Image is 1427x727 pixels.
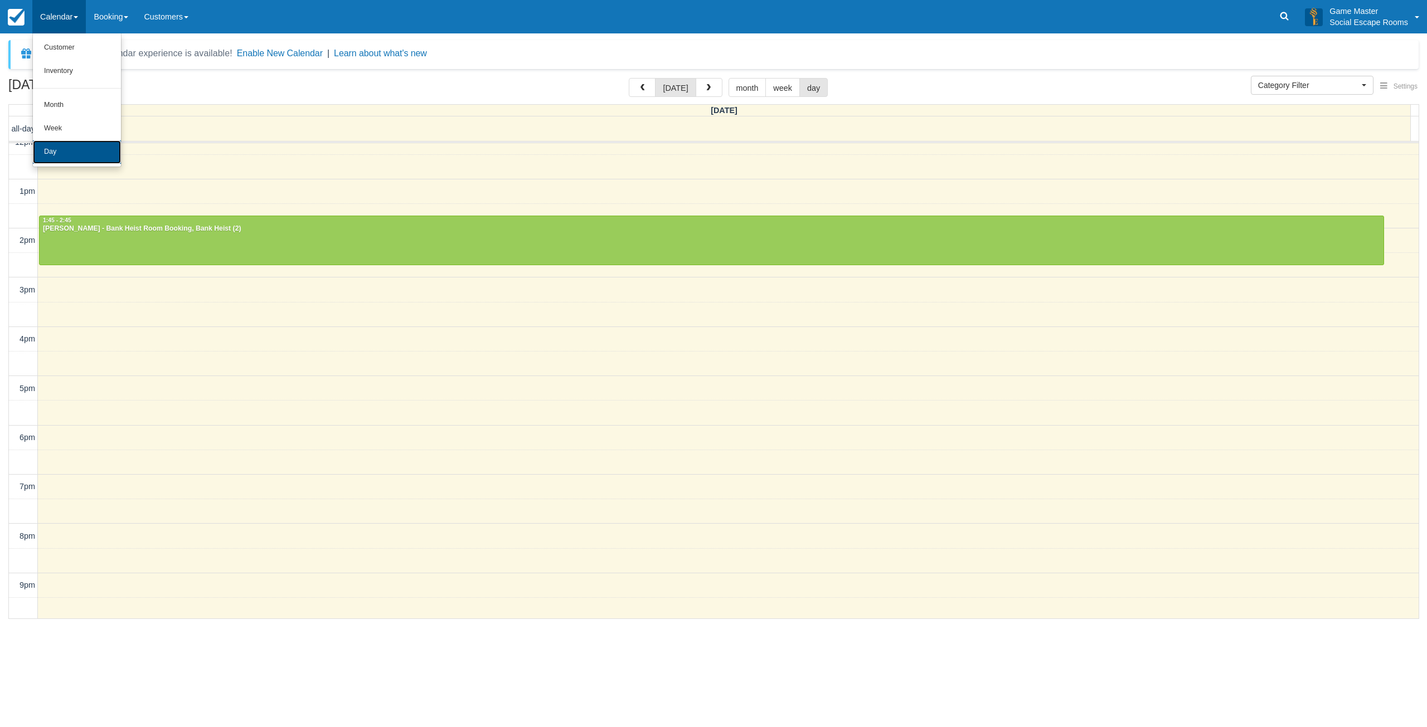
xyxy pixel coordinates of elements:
[15,138,35,147] span: 12pm
[655,78,696,97] button: [DATE]
[237,48,323,59] button: Enable New Calendar
[765,78,800,97] button: week
[42,225,1381,233] div: [PERSON_NAME] - Bank Heist Room Booking, Bank Heist (2)
[334,48,427,58] a: Learn about what's new
[39,216,1384,265] a: 1:45 - 2:45[PERSON_NAME] - Bank Heist Room Booking, Bank Heist (2)
[1258,80,1359,91] span: Category Filter
[1394,82,1418,90] span: Settings
[20,334,35,343] span: 4pm
[20,187,35,196] span: 1pm
[1329,17,1408,28] p: Social Escape Rooms
[1329,6,1408,17] p: Game Master
[33,36,121,60] a: Customer
[20,482,35,491] span: 7pm
[8,9,25,26] img: checkfront-main-nav-mini-logo.png
[1373,79,1424,95] button: Settings
[33,60,121,83] a: Inventory
[711,106,737,115] span: [DATE]
[20,285,35,294] span: 3pm
[729,78,766,97] button: month
[32,33,122,167] ul: Calendar
[8,78,149,99] h2: [DATE]
[1305,8,1323,26] img: A3
[12,124,35,133] span: all-day
[20,580,35,589] span: 9pm
[33,117,121,140] a: Week
[33,140,121,164] a: Day
[37,47,232,60] div: A new Booking Calendar experience is available!
[1251,76,1373,95] button: Category Filter
[799,78,828,97] button: day
[20,433,35,442] span: 6pm
[20,236,35,245] span: 2pm
[20,531,35,540] span: 8pm
[33,94,121,117] a: Month
[20,384,35,393] span: 5pm
[327,48,329,58] span: |
[43,217,71,223] span: 1:45 - 2:45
